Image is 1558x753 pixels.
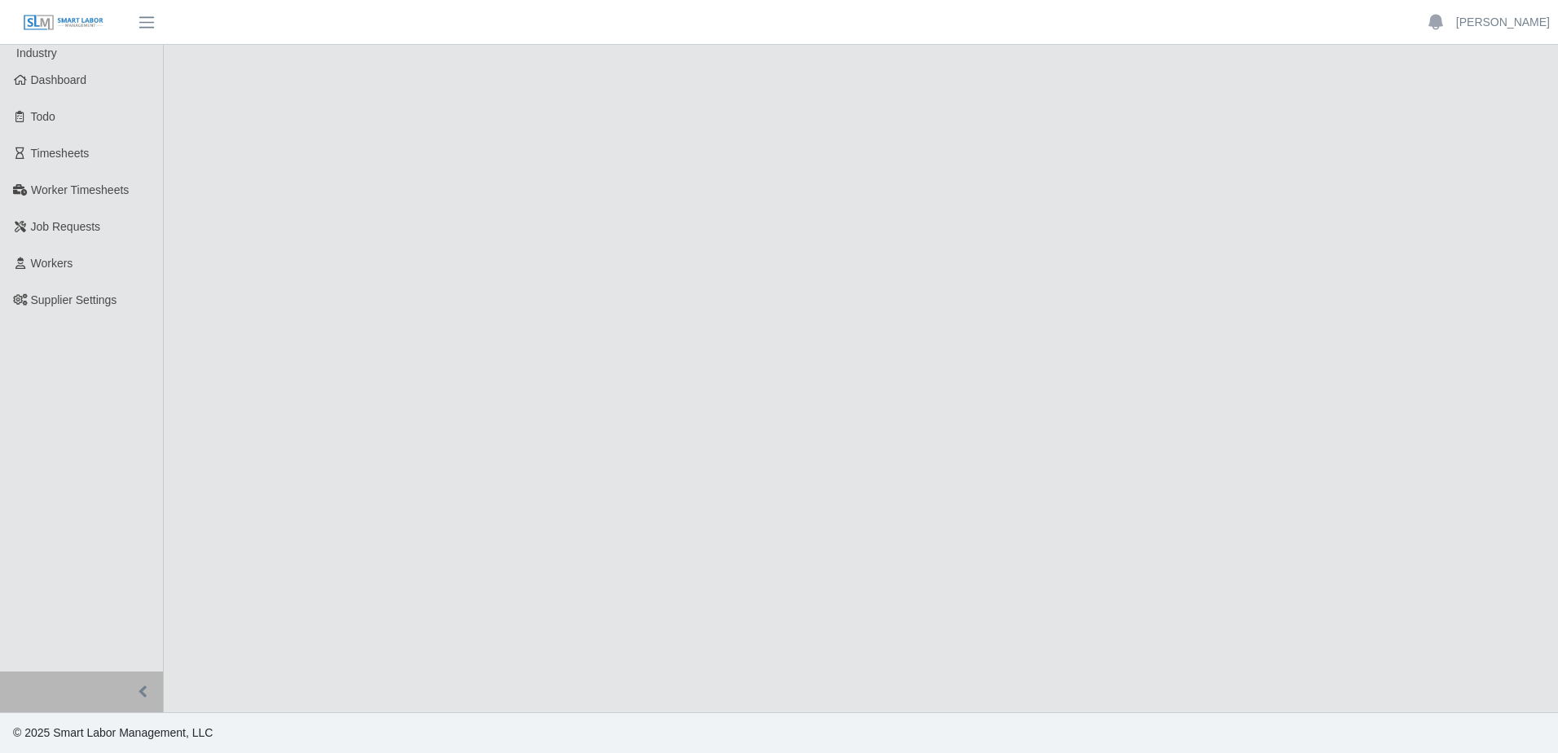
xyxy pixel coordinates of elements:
span: Dashboard [31,73,87,86]
span: © 2025 Smart Labor Management, LLC [13,726,213,739]
span: Supplier Settings [31,293,117,306]
span: Timesheets [31,147,90,160]
span: Workers [31,257,73,270]
span: Todo [31,110,55,123]
img: SLM Logo [23,14,104,32]
span: Job Requests [31,220,101,233]
span: Worker Timesheets [31,183,129,196]
a: [PERSON_NAME] [1456,14,1550,31]
span: Industry [16,46,57,59]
